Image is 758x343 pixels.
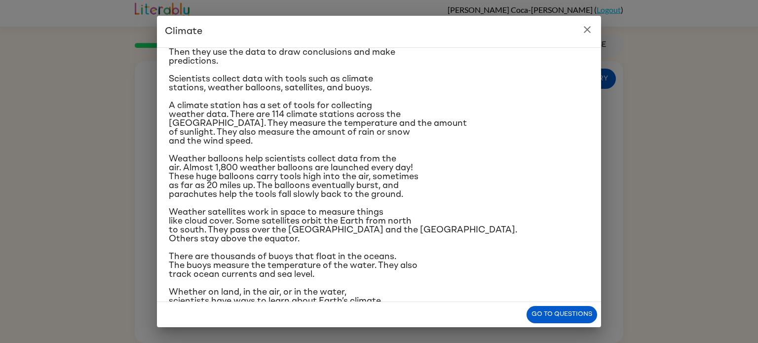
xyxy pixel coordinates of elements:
button: Go to questions [527,306,597,323]
span: Scientists collect data with tools such as climate stations, weather balloons, satellites, and bu... [169,75,373,92]
h2: Climate [157,16,601,47]
span: Weather balloons help scientists collect data from the air. Almost 1,800 weather balloons are lau... [169,154,418,199]
button: close [577,20,597,39]
span: Whether on land, in the air, or in the water, scientists have ways to learn about Earth’s climate. [169,288,383,305]
span: Weather satellites work in space to measure things like cloud cover. Some satellites orbit the Ea... [169,208,517,243]
span: There are thousands of buoys that float in the oceans. The buoys measure the temperature of the w... [169,252,417,279]
span: Scientists study climate in the same way that they study weather. They make observations. They co... [169,30,413,66]
span: A climate station has a set of tools for collecting weather data. There are 114 climate stations ... [169,101,467,146]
